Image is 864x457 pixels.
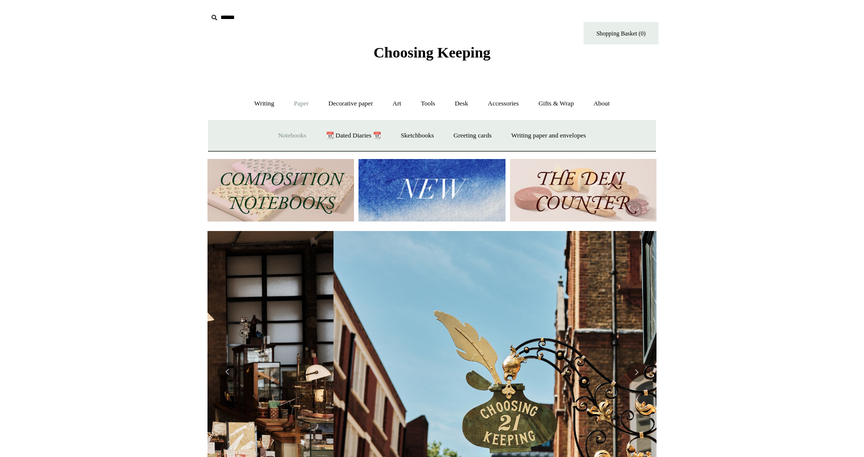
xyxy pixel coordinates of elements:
img: The Deli Counter [510,159,656,221]
img: New.jpg__PID:f73bdf93-380a-4a35-bcfe-7823039498e1 [358,159,505,221]
img: 202302 Composition ledgers.jpg__PID:69722ee6-fa44-49dd-a067-31375e5d54ec [207,159,354,221]
a: Gifts & Wrap [529,90,583,117]
a: Shopping Basket (0) [583,22,658,44]
span: Choosing Keeping [373,44,490,60]
button: Next [626,362,646,382]
a: Choosing Keeping [373,52,490,59]
a: Greeting cards [444,122,500,149]
a: Tools [412,90,444,117]
a: Sketchbooks [391,122,442,149]
a: Decorative paper [319,90,382,117]
a: Paper [285,90,318,117]
a: 📆 Dated Diaries 📆 [317,122,390,149]
a: Art [383,90,410,117]
a: Writing paper and envelopes [502,122,595,149]
button: Previous [217,362,237,382]
a: Desk [446,90,477,117]
a: Writing [245,90,283,117]
a: About [584,90,619,117]
a: Notebooks [269,122,315,149]
a: Accessories [479,90,528,117]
